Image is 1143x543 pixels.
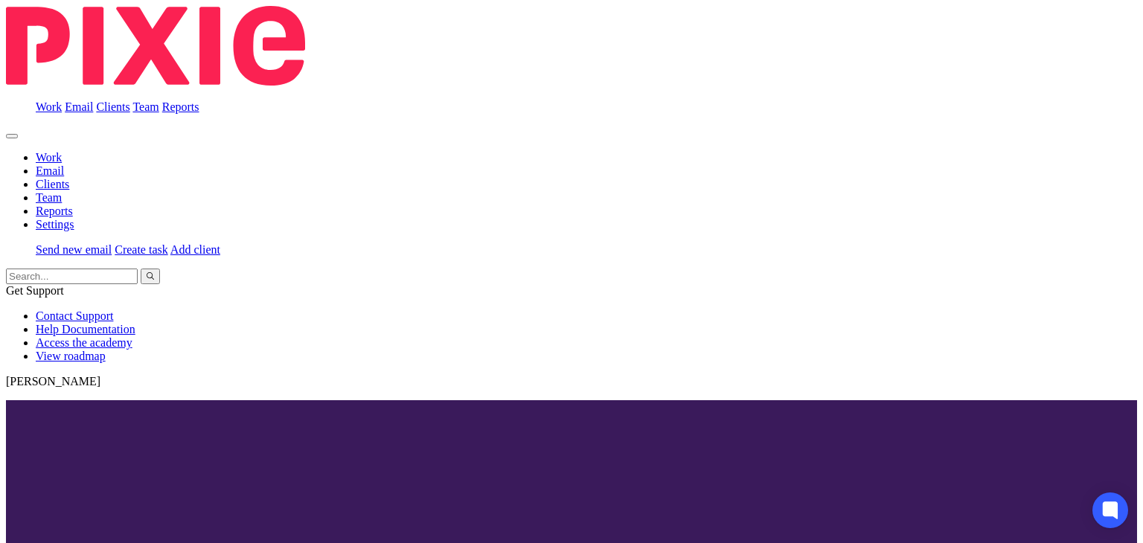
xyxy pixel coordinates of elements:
[141,269,160,284] button: Search
[36,309,113,322] a: Contact Support
[6,284,64,297] span: Get Support
[162,100,199,113] a: Reports
[36,191,62,204] a: Team
[36,151,62,164] a: Work
[6,269,138,284] input: Search
[6,375,1137,388] p: [PERSON_NAME]
[36,323,135,335] a: Help Documentation
[132,100,159,113] a: Team
[96,100,129,113] a: Clients
[36,350,106,362] a: View roadmap
[6,6,305,86] img: Pixie
[36,178,69,190] a: Clients
[36,100,62,113] a: Work
[36,336,132,349] a: Access the academy
[170,243,220,256] a: Add client
[36,205,73,217] a: Reports
[115,243,168,256] a: Create task
[36,164,64,177] a: Email
[65,100,93,113] a: Email
[36,218,74,231] a: Settings
[36,243,112,256] a: Send new email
